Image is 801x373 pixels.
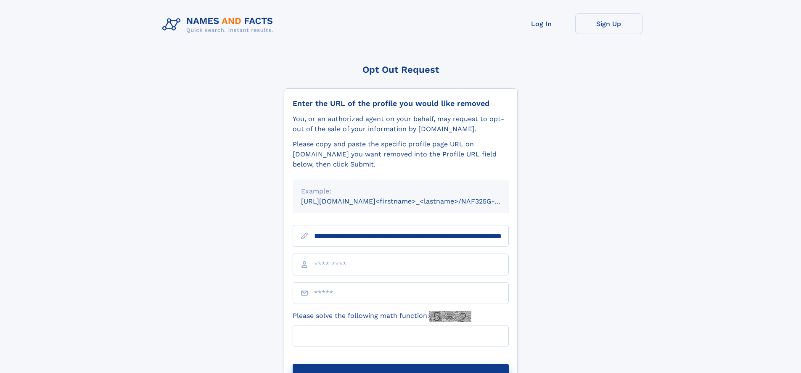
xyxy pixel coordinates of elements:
[159,13,280,36] img: Logo Names and Facts
[284,64,518,75] div: Opt Out Request
[575,13,642,34] a: Sign Up
[508,13,575,34] a: Log In
[293,311,471,322] label: Please solve the following math function:
[301,186,500,196] div: Example:
[293,99,509,108] div: Enter the URL of the profile you would like removed
[293,114,509,134] div: You, or an authorized agent on your behalf, may request to opt-out of the sale of your informatio...
[293,139,509,169] div: Please copy and paste the specific profile page URL on [DOMAIN_NAME] you want removed into the Pr...
[301,197,525,205] small: [URL][DOMAIN_NAME]<firstname>_<lastname>/NAF325G-xxxxxxxx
